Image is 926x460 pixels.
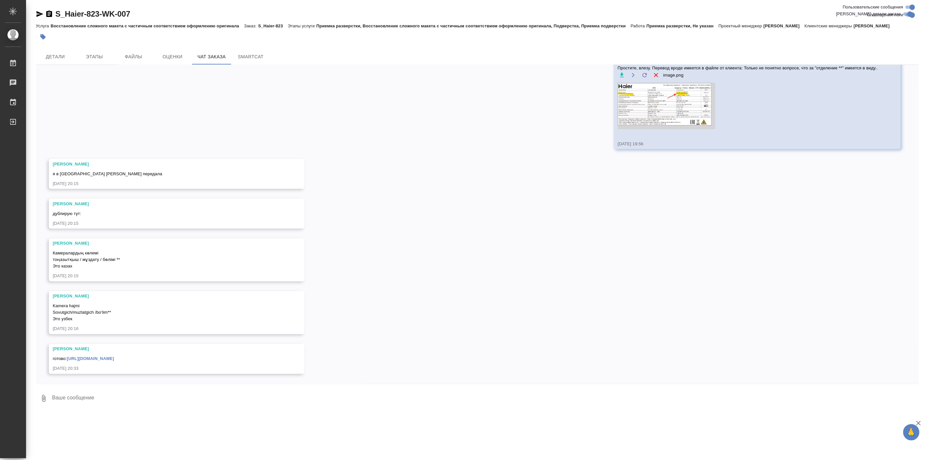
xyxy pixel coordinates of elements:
[618,65,878,71] span: Простите, влезу. Перевод вроде имеется в файле от клиента: Только не понятно вопросе, что за "отд...
[196,53,227,61] span: Чат заказа
[244,23,258,28] p: Заказ:
[719,23,764,28] p: Проектный менеджер
[764,23,805,28] p: [PERSON_NAME]
[79,53,110,61] span: Этапы
[53,293,282,300] div: [PERSON_NAME]
[53,356,114,361] span: готово:
[53,161,282,167] div: [PERSON_NAME]
[53,304,111,322] span: Kamera hajmi Sovutgich/muzlatgich /bo‘lim** Это узбек
[157,53,188,61] span: Оценки
[40,53,71,61] span: Детали
[629,71,637,79] button: Открыть на драйве
[45,10,53,18] button: Скопировать ссылку
[55,9,130,18] a: S_Haier-823-WK-007
[258,23,288,28] p: S_Haier-823
[67,356,114,361] a: [URL][DOMAIN_NAME]
[235,53,266,61] span: SmartCat
[53,220,282,227] div: [DATE] 20:15
[854,23,895,28] p: [PERSON_NAME]
[903,424,919,440] button: 🙏
[867,12,903,18] span: Оповещения-логи
[53,180,282,187] div: [DATE] 20:15
[647,23,719,28] p: Приемка разверстки, Не указан
[316,23,631,28] p: Приемка разверстки, Восстановление сложного макета с частичным соответствием оформлению оригинала...
[53,346,282,352] div: [PERSON_NAME]
[288,23,316,28] p: Этапы услуги
[843,4,903,10] span: Пользовательские сообщения
[53,240,282,247] div: [PERSON_NAME]
[53,201,282,207] div: [PERSON_NAME]
[836,11,901,17] span: [PERSON_NAME] детали заказа
[53,273,282,280] div: [DATE] 20:15
[53,326,282,332] div: [DATE] 20:16
[663,72,683,79] span: image.png
[618,141,878,147] div: [DATE] 19:56
[652,71,660,79] button: Удалить файл
[906,425,917,439] span: 🙏
[631,23,647,28] p: Работа
[36,10,44,18] button: Скопировать ссылку для ЯМессенджера
[805,23,854,28] p: Клиентские менеджеры
[50,23,244,28] p: Восстановление сложного макета с частичным соответствием оформлению оригинала
[618,71,626,79] button: Скачать
[618,83,715,129] img: image.png
[36,30,50,44] button: Добавить тэг
[53,251,120,269] span: Камералардың көлемі тоңазытқыш / мұздату / бөлімі ** Это казах
[36,23,50,28] p: Услуга
[53,211,81,216] span: дублирую тут:
[53,366,282,372] div: [DATE] 20:33
[118,53,149,61] span: Файлы
[53,171,162,176] span: я в [GEOGRAPHIC_DATA] [PERSON_NAME] передала
[640,71,649,79] label: Обновить файл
